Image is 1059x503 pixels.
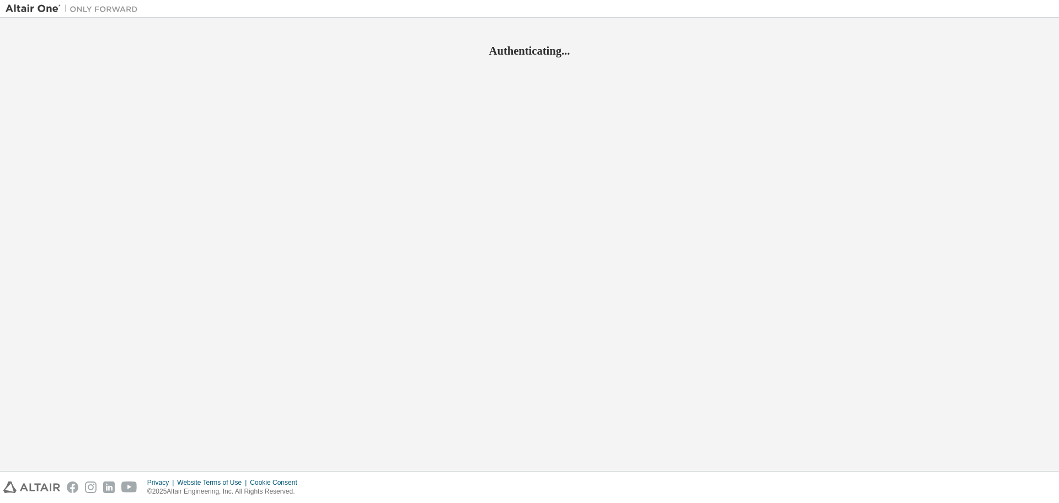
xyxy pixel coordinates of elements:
img: youtube.svg [121,481,137,493]
div: Privacy [147,478,177,487]
img: instagram.svg [85,481,97,493]
div: Website Terms of Use [177,478,250,487]
div: Cookie Consent [250,478,303,487]
img: altair_logo.svg [3,481,60,493]
p: © 2025 Altair Engineering, Inc. All Rights Reserved. [147,487,304,496]
img: linkedin.svg [103,481,115,493]
img: Altair One [6,3,143,14]
h2: Authenticating... [6,44,1053,58]
img: facebook.svg [67,481,78,493]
